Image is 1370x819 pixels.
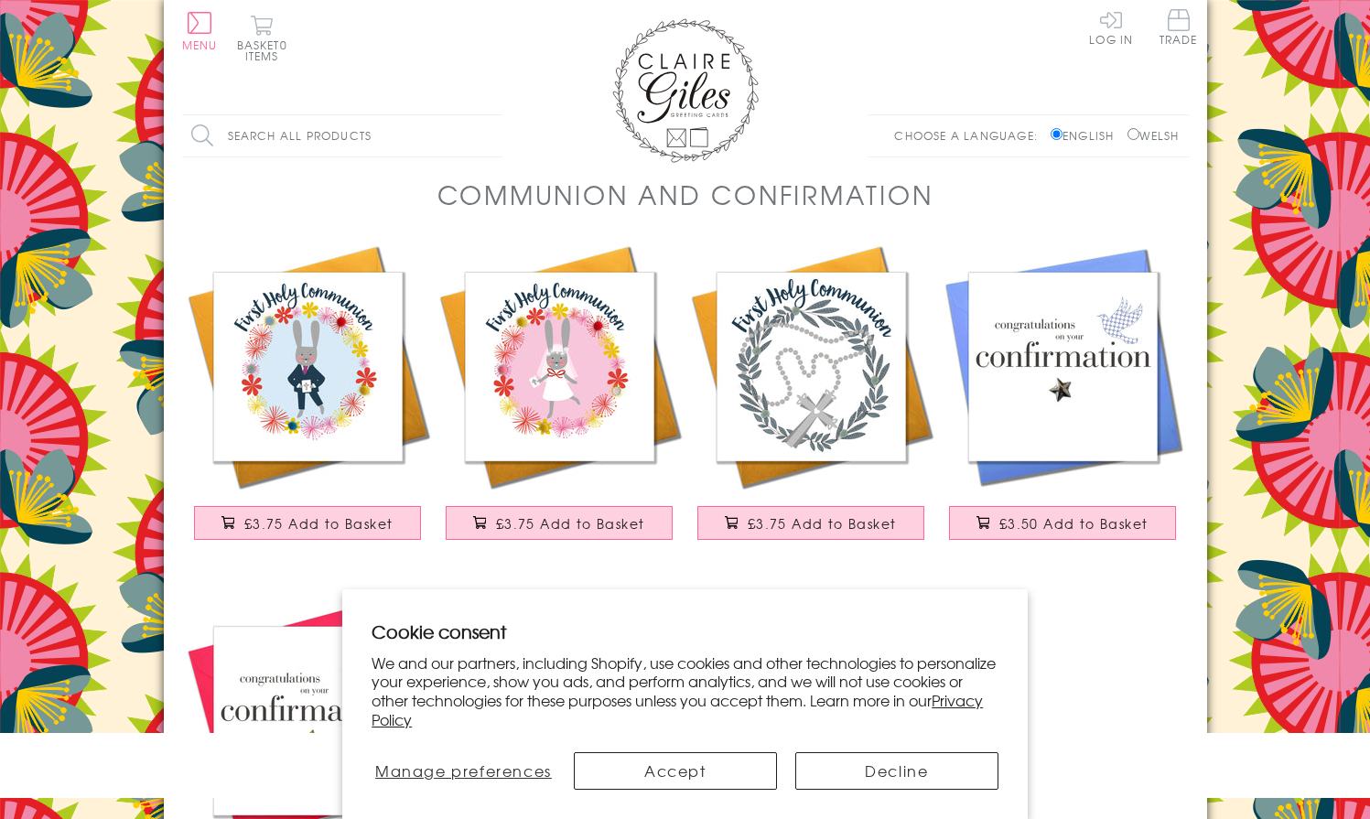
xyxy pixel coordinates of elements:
img: First Holy Communion Card, Blue Flowers, Embellished with pompoms [182,241,434,492]
a: Religious Occassions Card, Beads, First Holy Communion, Embellished with pompoms £3.75 Add to Basket [685,241,937,558]
button: £3.50 Add to Basket [949,506,1176,540]
button: Accept [574,752,777,790]
img: Confirmation Congratulations Card, Blue Dove, Embellished with a padded star [937,241,1189,492]
a: Log In [1089,9,1133,45]
img: Claire Giles Greetings Cards [612,18,759,163]
button: Menu [182,12,218,50]
span: 0 items [245,37,287,64]
button: Decline [795,752,998,790]
p: Choose a language: [894,127,1047,144]
a: Confirmation Congratulations Card, Blue Dove, Embellished with a padded star £3.50 Add to Basket [937,241,1189,558]
p: We and our partners, including Shopify, use cookies and other technologies to personalize your ex... [372,653,998,729]
img: Religious Occassions Card, Beads, First Holy Communion, Embellished with pompoms [685,241,937,492]
input: Search [484,115,502,156]
span: £3.75 Add to Basket [244,514,394,533]
button: Manage preferences [372,752,555,790]
span: Trade [1160,9,1198,45]
span: £3.75 Add to Basket [496,514,645,533]
h2: Cookie consent [372,619,998,644]
label: English [1051,127,1123,144]
a: Trade [1160,9,1198,48]
button: £3.75 Add to Basket [697,506,924,540]
a: Privacy Policy [372,689,983,730]
span: £3.50 Add to Basket [999,514,1149,533]
span: Menu [182,37,218,53]
button: £3.75 Add to Basket [446,506,673,540]
input: English [1051,128,1063,140]
input: Search all products [182,115,502,156]
button: £3.75 Add to Basket [194,506,421,540]
button: Basket0 items [237,15,287,61]
a: First Holy Communion Card, Blue Flowers, Embellished with pompoms £3.75 Add to Basket [182,241,434,558]
label: Welsh [1127,127,1180,144]
h1: Communion and Confirmation [437,176,933,213]
span: Manage preferences [375,760,552,781]
span: £3.75 Add to Basket [748,514,897,533]
a: First Holy Communion Card, Pink Flowers, Embellished with pompoms £3.75 Add to Basket [434,241,685,558]
img: First Holy Communion Card, Pink Flowers, Embellished with pompoms [434,241,685,492]
input: Welsh [1127,128,1139,140]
